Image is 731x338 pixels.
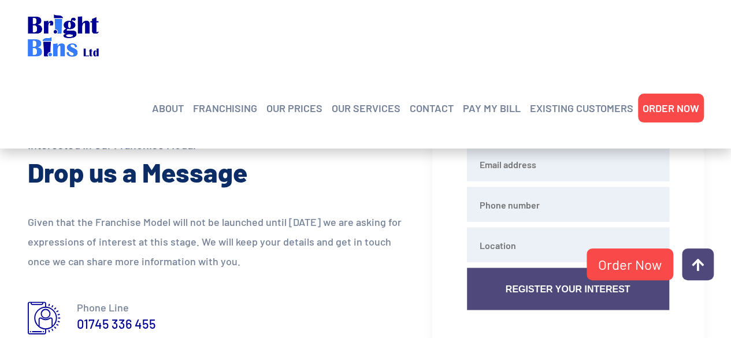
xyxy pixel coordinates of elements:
[530,99,633,117] a: EXISTING CUSTOMERS
[467,187,669,221] input: Phone number
[467,146,669,181] input: Email address
[152,99,184,117] a: ABOUT
[467,227,669,262] input: Location
[410,99,454,117] a: CONTACT
[77,314,156,332] a: 01745 336 455
[587,248,673,280] a: Order Now
[332,99,400,117] a: OUR SERVICES
[28,211,415,270] p: Given that the Franchise Model will not be launched until [DATE] we are asking for expressions of...
[266,99,322,117] a: OUR PRICES
[28,154,415,189] h2: Drop us a Message
[467,268,669,310] button: Register Your Interest
[77,299,236,314] p: Phone Line
[463,99,521,117] a: PAY MY BILL
[643,99,699,117] a: ORDER NOW
[193,99,257,117] a: FRANCHISING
